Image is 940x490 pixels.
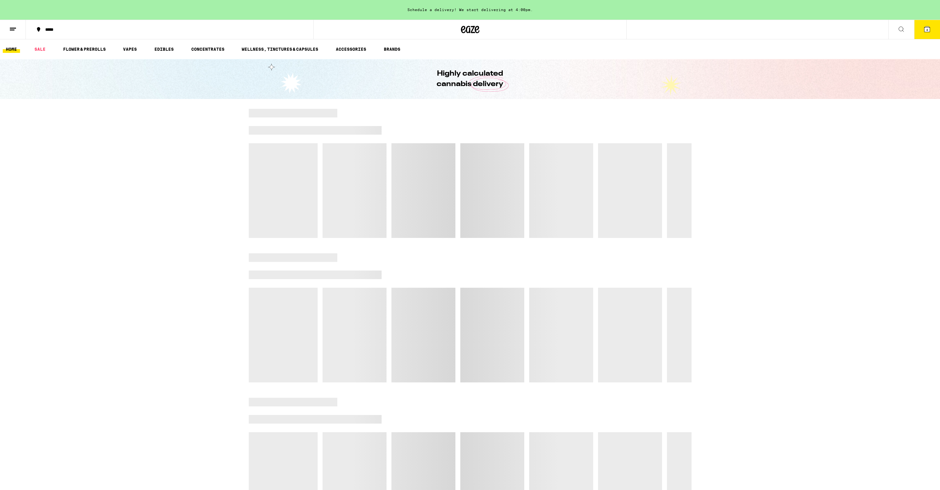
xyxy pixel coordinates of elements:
span: 4 [926,28,928,32]
a: ACCESSORIES [333,45,369,53]
a: CONCENTRATES [188,45,228,53]
a: HOME [3,45,20,53]
button: 4 [914,20,940,39]
a: WELLNESS, TINCTURES & CAPSULES [239,45,321,53]
a: EDIBLES [151,45,177,53]
a: FLOWER & PREROLLS [60,45,109,53]
h1: Highly calculated cannabis delivery [419,69,521,89]
a: SALE [31,45,49,53]
button: BRANDS [381,45,403,53]
a: VAPES [120,45,140,53]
